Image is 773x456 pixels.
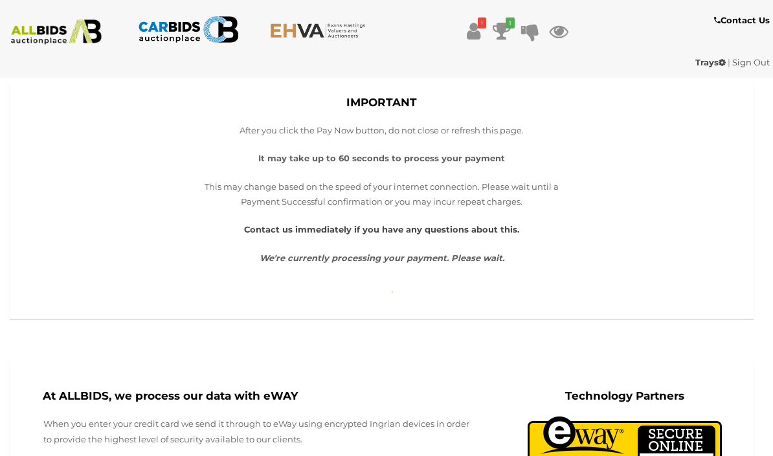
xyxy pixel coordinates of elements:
strong: Trays [695,57,726,67]
i: We're currently processing your payment. Please wait. [260,253,504,263]
p: This may change based on the speed of your internet connection. Please wait until a Payment Succe... [205,179,559,210]
a: ! [464,19,483,43]
a: Contact us immediately if you have any questions about this. [244,224,519,234]
i: 1 [506,17,515,28]
i: ! [478,17,486,28]
strong: It may take up to 60 seconds to process your payment [258,153,505,163]
b: Technology Partners [565,389,684,402]
a: Contact Us [714,13,773,28]
img: ALLBIDS.com.au [6,19,107,45]
img: EHVA.com.au [270,23,372,38]
p: When you enter your credit card we send it through to eWay using encrypted Ingrian devices in ord... [43,416,476,447]
b: IMPORTANT [346,96,417,109]
a: Sign Out [732,57,770,67]
p: After you click the Pay Now button, do not close or refresh this page. [205,123,559,138]
a: Trays [695,57,728,67]
img: CARBIDS.com.au [138,13,240,46]
b: At ALLBIDS, we process our data with eWAY [43,389,298,402]
span: | [728,57,730,67]
b: Contact Us [714,15,770,25]
a: 1 [492,19,511,43]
